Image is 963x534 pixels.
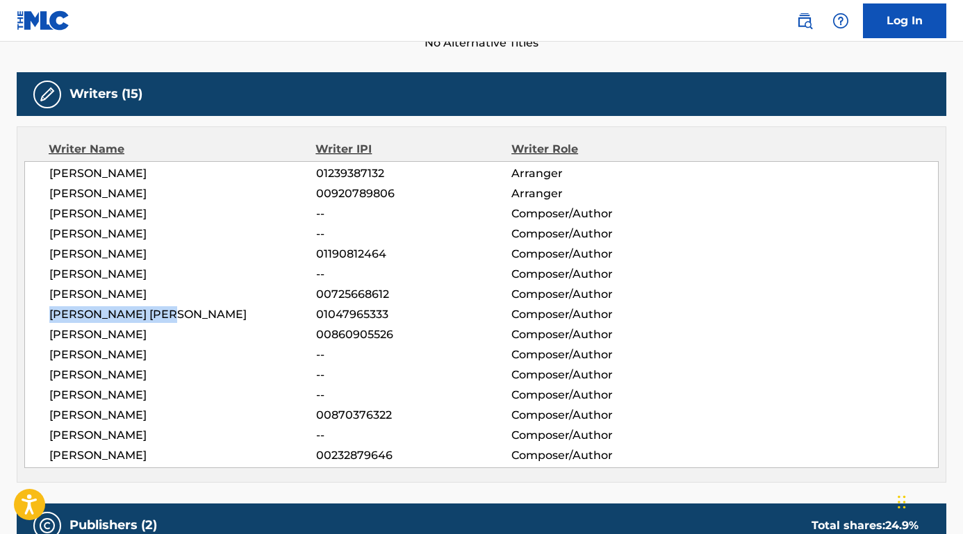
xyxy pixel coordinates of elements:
[49,206,316,222] span: [PERSON_NAME]
[832,12,849,29] img: help
[316,286,511,303] span: 00725668612
[39,517,56,534] img: Publishers
[315,141,511,158] div: Writer IPI
[796,12,813,29] img: search
[49,447,316,464] span: [PERSON_NAME]
[49,141,315,158] div: Writer Name
[69,86,142,102] h5: Writers (15)
[17,10,70,31] img: MLC Logo
[49,185,316,202] span: [PERSON_NAME]
[316,306,511,323] span: 01047965333
[511,447,689,464] span: Composer/Author
[49,165,316,182] span: [PERSON_NAME]
[316,326,511,343] span: 00860905526
[827,7,855,35] div: Help
[49,427,316,444] span: [PERSON_NAME]
[49,367,316,383] span: [PERSON_NAME]
[316,246,511,262] span: 01190812464
[49,347,316,363] span: [PERSON_NAME]
[69,517,157,533] h5: Publishers (2)
[511,427,689,444] span: Composer/Author
[39,86,56,103] img: Writers
[894,467,963,534] iframe: Chat Widget
[316,367,511,383] span: --
[49,266,316,283] span: [PERSON_NAME]
[49,246,316,262] span: [PERSON_NAME]
[316,347,511,363] span: --
[511,326,689,343] span: Composer/Author
[511,306,689,323] span: Composer/Author
[316,427,511,444] span: --
[316,165,511,182] span: 01239387132
[511,407,689,424] span: Composer/Author
[511,226,689,242] span: Composer/Author
[863,3,946,38] a: Log In
[812,517,919,534] div: Total shares:
[49,226,316,242] span: [PERSON_NAME]
[49,326,316,343] span: [PERSON_NAME]
[316,185,511,202] span: 00920789806
[49,387,316,403] span: [PERSON_NAME]
[316,226,511,242] span: --
[885,519,919,532] span: 24.9 %
[894,467,963,534] div: Widget de chat
[511,367,689,383] span: Composer/Author
[511,185,689,202] span: Arranger
[791,7,818,35] a: Public Search
[316,407,511,424] span: 00870376322
[511,266,689,283] span: Composer/Author
[17,35,946,51] span: No Alternative Titles
[49,407,316,424] span: [PERSON_NAME]
[316,447,511,464] span: 00232879646
[316,206,511,222] span: --
[511,141,689,158] div: Writer Role
[511,347,689,363] span: Composer/Author
[511,165,689,182] span: Arranger
[49,286,316,303] span: [PERSON_NAME]
[316,387,511,403] span: --
[898,481,906,523] div: Glisser
[511,286,689,303] span: Composer/Author
[511,387,689,403] span: Composer/Author
[511,206,689,222] span: Composer/Author
[316,266,511,283] span: --
[49,306,316,323] span: [PERSON_NAME] [PERSON_NAME]
[511,246,689,262] span: Composer/Author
